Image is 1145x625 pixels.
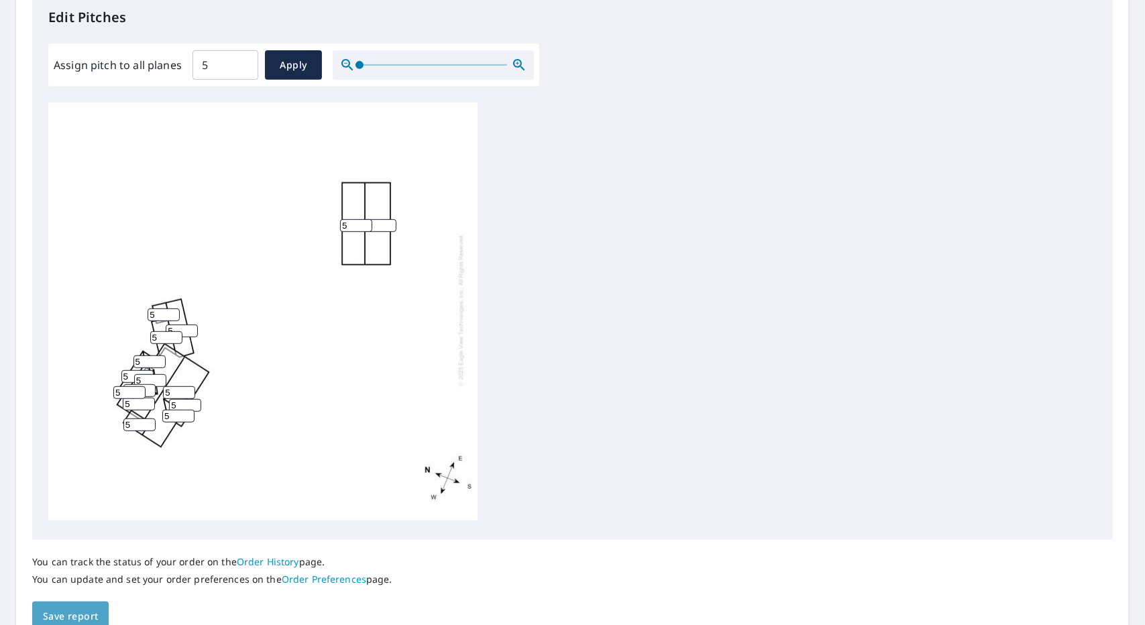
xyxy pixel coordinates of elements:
p: You can track the status of your order on the page. [32,556,392,568]
p: You can update and set your order preferences on the page. [32,573,392,585]
p: Edit Pitches [48,7,1097,27]
button: Apply [265,50,322,80]
label: Assign pitch to all planes [54,57,182,73]
span: Apply [276,57,311,74]
span: Save report [43,608,98,625]
input: 00.0 [193,46,258,84]
a: Order History [237,555,299,568]
a: Order Preferences [282,573,366,585]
